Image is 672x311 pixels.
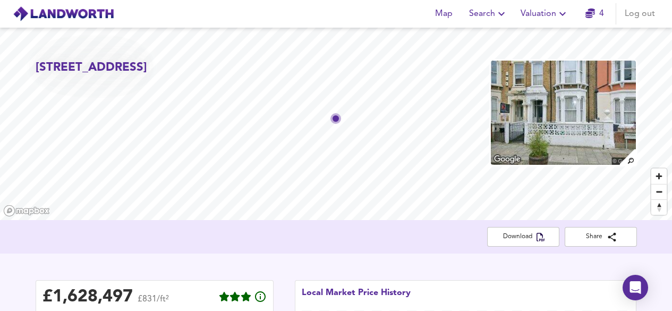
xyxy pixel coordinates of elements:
img: search [618,148,637,166]
span: Log out [625,6,655,21]
div: £ 1,628,497 [42,289,133,305]
span: Map [431,6,456,21]
button: Reset bearing to north [651,199,667,215]
div: Local Market Price History [302,287,411,310]
h2: [STREET_ADDRESS] [36,60,147,76]
button: Log out [620,3,659,24]
button: Share [565,227,637,247]
span: Reset bearing to north [651,200,667,215]
div: Open Intercom Messenger [623,275,648,300]
a: Mapbox homepage [3,205,50,217]
span: £831/ft² [138,295,169,310]
span: Search [469,6,508,21]
span: Share [573,231,628,242]
a: 4 [585,6,604,21]
button: 4 [577,3,611,24]
span: Valuation [521,6,569,21]
img: property [490,60,636,166]
button: Valuation [516,3,573,24]
button: Map [427,3,461,24]
button: Zoom in [651,169,667,184]
span: Download [496,231,551,242]
button: Search [465,3,512,24]
img: logo [13,6,114,22]
button: Download [487,227,559,247]
button: Zoom out [651,184,667,199]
